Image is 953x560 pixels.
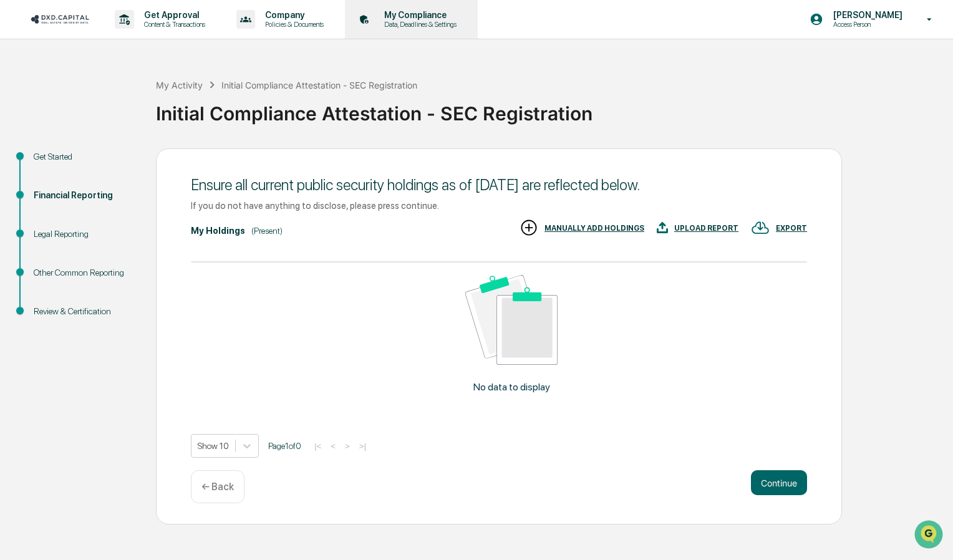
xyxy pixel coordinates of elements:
div: EXPORT [776,224,807,233]
div: Start new chat [42,95,205,107]
img: No data [465,275,558,365]
p: Policies & Documents [255,20,330,29]
p: Company [255,10,330,20]
img: UPLOAD REPORT [657,218,668,237]
p: ← Back [201,481,234,493]
span: Attestations [103,157,155,169]
div: Initial Compliance Attestation - SEC Registration [156,92,947,125]
a: Powered byPylon [88,210,151,220]
span: Preclearance [25,157,80,169]
p: Access Person [823,20,909,29]
button: < [327,441,339,451]
div: We're available if you need us! [42,107,158,117]
button: Start new chat [212,99,227,113]
button: Continue [751,470,807,495]
div: (Present) [251,226,283,236]
div: UPLOAD REPORT [674,224,738,233]
a: 🗄️Attestations [85,152,160,174]
p: How can we help? [12,26,227,46]
p: Data, Deadlines & Settings [374,20,463,29]
a: 🖐️Preclearance [7,152,85,174]
p: [PERSON_NAME] [823,10,909,20]
a: 🔎Data Lookup [7,175,84,198]
div: My Holdings [191,226,245,236]
span: Data Lookup [25,180,79,193]
img: MANUALLY ADD HOLDINGS [520,218,538,237]
iframe: Open customer support [913,519,947,553]
img: 1746055101610-c473b297-6a78-478c-a979-82029cc54cd1 [12,95,35,117]
p: Content & Transactions [134,20,211,29]
div: Get Started [34,150,136,163]
div: Other Common Reporting [34,266,136,279]
button: >| [356,441,370,451]
div: 🗄️ [90,158,100,168]
div: Review & Certification [34,305,136,318]
img: logo [30,13,90,25]
div: 🖐️ [12,158,22,168]
div: My Activity [156,80,203,90]
span: Pylon [124,211,151,220]
div: MANUALLY ADD HOLDINGS [544,224,644,233]
button: |< [311,441,325,451]
div: Initial Compliance Attestation - SEC Registration [221,80,417,90]
div: Ensure all current public security holdings as of [DATE] are reflected below. [191,176,807,194]
p: Get Approval [134,10,211,20]
p: No data to display [473,381,550,393]
img: EXPORT [751,218,770,237]
button: > [341,441,354,451]
div: Legal Reporting [34,228,136,241]
div: If you do not have anything to disclose, please press continue. [191,200,807,211]
div: 🔎 [12,181,22,191]
span: Page 1 of 0 [268,441,301,451]
div: Financial Reporting [34,189,136,202]
p: My Compliance [374,10,463,20]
